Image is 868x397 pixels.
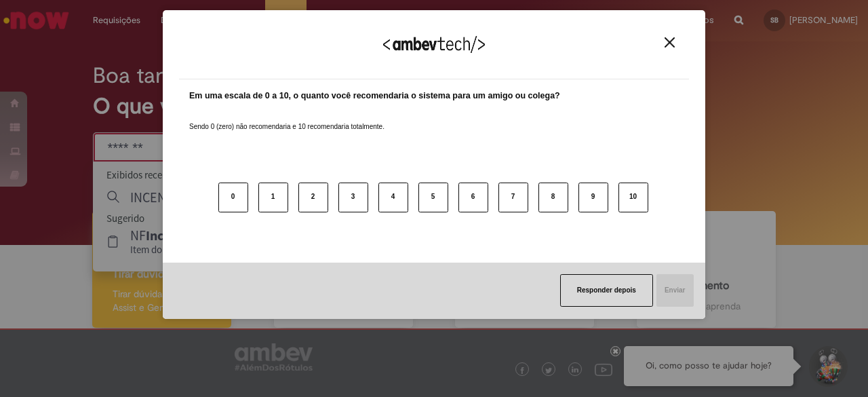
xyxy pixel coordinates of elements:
[618,183,648,212] button: 10
[258,183,288,212] button: 1
[498,183,528,212] button: 7
[418,183,448,212] button: 5
[378,183,408,212] button: 4
[458,183,488,212] button: 6
[538,183,568,212] button: 8
[665,37,675,48] img: Close
[189,90,560,102] label: Em uma escala de 0 a 10, o quanto você recomendaria o sistema para um amigo ou colega?
[660,37,679,48] button: Close
[383,36,485,53] img: Logo Ambevtech
[218,183,248,212] button: 0
[560,274,653,307] button: Responder depois
[298,183,328,212] button: 2
[578,183,608,212] button: 9
[189,106,384,132] label: Sendo 0 (zero) não recomendaria e 10 recomendaria totalmente.
[338,183,368,212] button: 3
